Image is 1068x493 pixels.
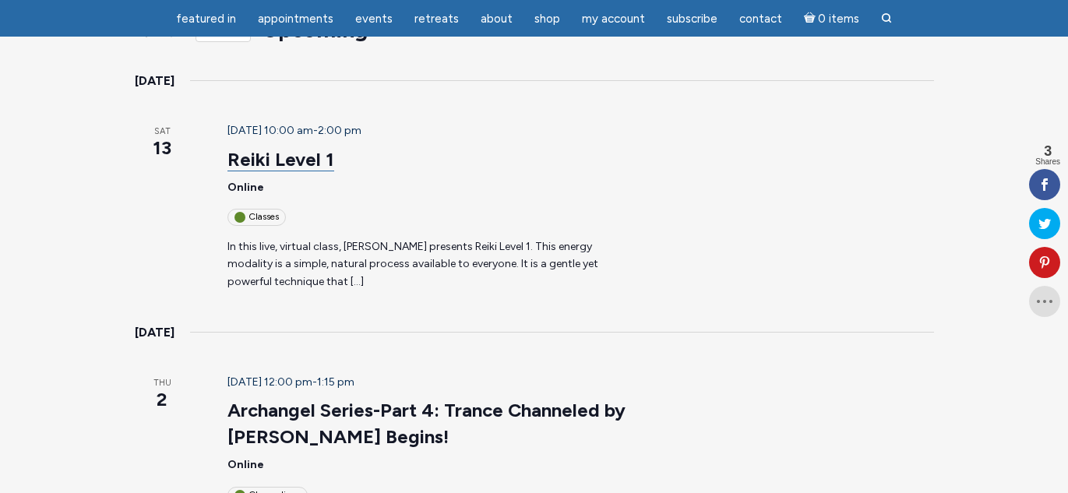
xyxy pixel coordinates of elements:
[227,181,264,194] span: Online
[525,4,569,34] a: Shop
[471,4,522,34] a: About
[355,12,393,26] span: Events
[227,124,313,137] span: [DATE] 10:00 am
[227,238,632,291] p: In this live, virtual class, [PERSON_NAME] presents Reiki Level 1. This energy modality is a simp...
[258,12,333,26] span: Appointments
[227,458,264,471] span: Online
[657,4,727,34] a: Subscribe
[248,4,343,34] a: Appointments
[481,12,513,26] span: About
[227,209,286,225] div: Classes
[227,124,361,137] time: -
[346,4,402,34] a: Events
[795,2,869,34] a: Cart0 items
[405,4,468,34] a: Retreats
[804,12,819,26] i: Cart
[414,12,459,26] span: Retreats
[135,71,174,91] time: [DATE]
[318,124,361,137] span: 2:00 pm
[1035,144,1060,158] span: 3
[317,375,354,389] span: 1:15 pm
[135,386,190,413] span: 2
[167,4,245,34] a: featured in
[582,12,645,26] span: My Account
[176,12,236,26] span: featured in
[1035,158,1060,166] span: Shares
[667,12,717,26] span: Subscribe
[534,12,560,26] span: Shop
[730,4,791,34] a: Contact
[227,375,354,389] time: -
[818,13,859,25] span: 0 items
[135,377,190,390] span: Thu
[227,375,312,389] span: [DATE] 12:00 pm
[227,399,626,449] a: Archangel Series-Part 4: Trance Channeled by [PERSON_NAME] Begins!
[739,12,782,26] span: Contact
[135,322,174,343] time: [DATE]
[135,125,190,139] span: Sat
[135,135,190,161] span: 13
[227,148,334,171] a: Reiki Level 1
[573,4,654,34] a: My Account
